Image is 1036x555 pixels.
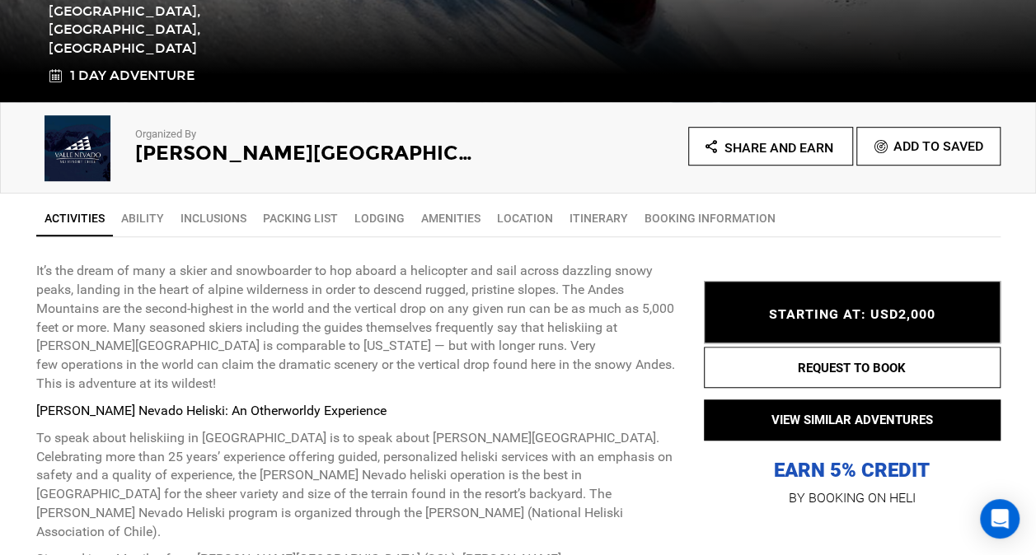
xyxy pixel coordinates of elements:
[36,429,679,542] p: To speak about heliskiing in [GEOGRAPHIC_DATA] is to speak about [PERSON_NAME][GEOGRAPHIC_DATA]. ...
[135,142,473,164] h2: [PERSON_NAME][GEOGRAPHIC_DATA] [GEOGRAPHIC_DATA]
[113,202,172,235] a: Ability
[980,499,1020,539] div: Open Intercom Messenger
[135,127,473,142] p: Organized By
[36,115,119,181] img: 9c1864d4b621a9b97a927ae13930b216.png
[413,202,489,235] a: Amenities
[704,293,1001,483] p: EARN 5% CREDIT
[724,140,833,156] span: Share and Earn
[36,403,387,418] strong: [PERSON_NAME] Nevado Heliski: An Otherworldy Experience
[704,399,1001,441] button: VIEW SIMILAR ADVENTURES
[636,202,784,235] a: BOOKING INFORMATION
[704,347,1001,388] button: REQUEST TO BOOK
[346,202,413,235] a: Lodging
[36,202,113,236] a: Activities
[172,202,255,235] a: Inclusions
[704,487,1001,510] p: BY BOOKING ON HELI
[255,202,346,235] a: Packing List
[769,306,935,322] span: STARTING AT: USD2,000
[893,138,983,154] span: Add To Saved
[489,202,561,235] a: Location
[561,202,636,235] a: Itinerary
[70,67,195,86] span: 1 Day Adventure
[36,262,679,394] p: It’s the dream of many a skier and snowboarder to hop aboard a helicopter and sail across dazzlin...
